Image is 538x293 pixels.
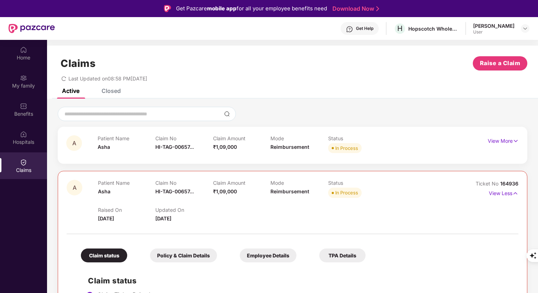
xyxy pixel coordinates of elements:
img: Logo [164,5,171,12]
p: Mode [270,135,328,141]
p: Claim No [155,135,213,141]
span: A [72,140,76,146]
div: In Process [335,145,358,152]
div: Get Pazcare for all your employee benefits need [176,4,327,13]
div: Claim status [81,248,127,262]
img: svg+xml;base64,PHN2ZyBpZD0iQ2xhaW0iIHhtbG5zPSJodHRwOi8vd3d3LnczLm9yZy8yMDAwL3N2ZyIgd2lkdGg9IjIwIi... [20,159,27,166]
span: A [73,185,77,191]
span: Reimbursement [270,144,309,150]
div: Active [62,87,79,94]
p: Patient Name [98,135,155,141]
img: svg+xml;base64,PHN2ZyBpZD0iSGVscC0zMngzMiIgeG1sbnM9Imh0dHA6Ly93d3cudzMub3JnLzIwMDAvc3ZnIiB3aWR0aD... [346,26,353,33]
div: TPA Details [319,248,366,262]
div: Get Help [356,26,373,31]
span: Ticket No [476,180,500,187]
img: Stroke [376,5,379,12]
span: Last Updated on 08:58 PM[DATE] [68,75,147,82]
p: Claim No [155,180,213,186]
span: redo [61,75,66,82]
button: Raise a Claim [473,56,527,70]
img: New Pazcare Logo [9,24,55,33]
p: Patient Name [98,180,155,186]
div: User [473,29,514,35]
span: ₹1,09,000 [213,188,237,194]
p: Updated On [155,207,213,213]
img: svg+xml;base64,PHN2ZyBpZD0iSG9tZSIgeG1sbnM9Imh0dHA6Ly93d3cudzMub3JnLzIwMDAvc3ZnIiB3aWR0aD0iMjAiIG... [20,46,27,53]
div: Policy & Claim Details [150,248,217,262]
img: svg+xml;base64,PHN2ZyB4bWxucz0iaHR0cDovL3d3dy53My5vcmcvMjAwMC9zdmciIHdpZHRoPSIxNyIgaGVpZ2h0PSIxNy... [512,189,518,197]
div: Employee Details [240,248,296,262]
span: [DATE] [155,215,171,221]
p: Claim Amount [213,180,270,186]
div: In Process [335,189,358,196]
p: View Less [489,188,518,197]
img: svg+xml;base64,PHN2ZyB4bWxucz0iaHR0cDovL3d3dy53My5vcmcvMjAwMC9zdmciIHdpZHRoPSIxNyIgaGVpZ2h0PSIxNy... [513,137,519,145]
div: [PERSON_NAME] [473,22,514,29]
p: Mode [270,180,328,186]
img: svg+xml;base64,PHN2ZyB3aWR0aD0iMjAiIGhlaWdodD0iMjAiIHZpZXdCb3g9IjAgMCAyMCAyMCIgZmlsbD0ibm9uZSIgeG... [20,74,27,82]
span: HI-TAG-00657... [155,188,194,194]
span: Asha [98,144,110,150]
h2: Claim status [88,275,511,287]
img: svg+xml;base64,PHN2ZyBpZD0iRHJvcGRvd24tMzJ4MzIiIHhtbG5zPSJodHRwOi8vd3d3LnczLm9yZy8yMDAwL3N2ZyIgd2... [522,26,528,31]
span: H [397,24,403,33]
p: Claim Amount [213,135,271,141]
span: Raise a Claim [480,59,521,68]
p: Status [328,180,386,186]
span: HI-TAG-00657... [155,144,194,150]
img: svg+xml;base64,PHN2ZyBpZD0iQmVuZWZpdHMiIHhtbG5zPSJodHRwOi8vd3d3LnczLm9yZy8yMDAwL3N2ZyIgd2lkdGg9Ij... [20,103,27,110]
img: svg+xml;base64,PHN2ZyBpZD0iU2VhcmNoLTMyeDMyIiB4bWxucz0iaHR0cDovL3d3dy53My5vcmcvMjAwMC9zdmciIHdpZH... [224,111,230,117]
span: ₹1,09,000 [213,144,237,150]
div: Closed [102,87,121,94]
h1: Claims [61,57,95,69]
span: Reimbursement [270,188,309,194]
p: View More [488,135,519,145]
div: Hopscotch Wholesale Trading Private Limited [408,25,458,32]
p: Raised On [98,207,155,213]
span: 164936 [500,180,518,187]
strong: mobile app [207,5,237,12]
p: Status [328,135,386,141]
a: Download Now [332,5,377,12]
span: [DATE] [98,215,114,221]
span: Asha [98,188,110,194]
img: svg+xml;base64,PHN2ZyBpZD0iSG9zcGl0YWxzIiB4bWxucz0iaHR0cDovL3d3dy53My5vcmcvMjAwMC9zdmciIHdpZHRoPS... [20,131,27,138]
